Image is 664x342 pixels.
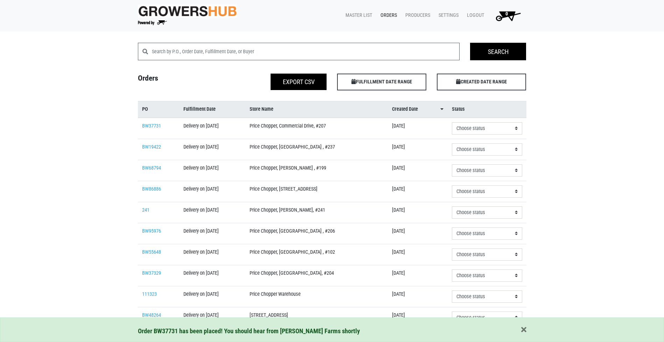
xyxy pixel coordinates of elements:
[179,307,246,328] td: Delivery on [DATE]
[142,249,161,255] a: BW55648
[142,270,161,276] a: BW37329
[138,5,237,18] img: original-fc7597fdc6adbb9d0e2ae620e786d1a2.jpg
[183,105,216,113] span: Fulfillment Date
[340,9,375,22] a: Master List
[388,181,448,202] td: [DATE]
[183,105,242,113] a: Fulfillment Date
[388,244,448,265] td: [DATE]
[179,181,246,202] td: Delivery on [DATE]
[388,286,448,307] td: [DATE]
[250,105,383,113] a: Store Name
[245,223,387,244] td: Price Chopper, [GEOGRAPHIC_DATA] , #206
[245,307,387,328] td: [STREET_ADDRESS]
[142,186,161,192] a: BW86886
[245,202,387,223] td: Price Chopper, [PERSON_NAME], #241
[245,244,387,265] td: Price Chopper, [GEOGRAPHIC_DATA] , #102
[388,139,448,160] td: [DATE]
[250,105,273,113] span: Store Name
[492,9,524,23] img: Cart
[452,105,522,113] a: Status
[487,9,526,23] a: 0
[452,105,465,113] span: Status
[142,207,149,213] a: 241
[388,307,448,328] td: [DATE]
[138,326,526,336] div: Order BW37731 has been placed! You should hear from [PERSON_NAME] Farms shortly
[245,118,387,139] td: Price Chopper, Commercial Drive, #207
[470,43,526,60] input: Search
[142,144,161,150] a: BW19422
[179,265,246,286] td: Delivery on [DATE]
[142,228,161,234] a: BW95976
[375,9,400,22] a: Orders
[245,139,387,160] td: Price Chopper, [GEOGRAPHIC_DATA] , #237
[388,160,448,181] td: [DATE]
[152,43,460,60] input: Search by P.O., Order Date, Fulfillment Date, or Buyer
[142,312,161,318] a: BW48264
[437,74,526,90] span: CREATED DATE RANGE
[392,105,418,113] span: Created Date
[245,181,387,202] td: Price Chopper, [STREET_ADDRESS]
[179,202,246,223] td: Delivery on [DATE]
[245,160,387,181] td: Price Chopper, [PERSON_NAME] , #199
[433,9,461,22] a: Settings
[392,105,443,113] a: Created Date
[179,244,246,265] td: Delivery on [DATE]
[271,74,327,90] button: Export CSV
[461,9,487,22] a: Logout
[388,202,448,223] td: [DATE]
[245,265,387,286] td: Price Chopper, [GEOGRAPHIC_DATA], #204
[179,118,246,139] td: Delivery on [DATE]
[505,11,508,17] span: 0
[388,265,448,286] td: [DATE]
[179,223,246,244] td: Delivery on [DATE]
[400,9,433,22] a: Producers
[142,105,148,113] span: PO
[388,223,448,244] td: [DATE]
[337,74,426,90] span: FULFILLMENT DATE RANGE
[142,123,161,129] a: BW37731
[388,118,448,139] td: [DATE]
[138,20,167,25] img: Powered by Big Wheelbarrow
[179,286,246,307] td: Delivery on [DATE]
[179,160,246,181] td: Delivery on [DATE]
[133,74,232,88] h4: Orders
[142,105,175,113] a: PO
[179,139,246,160] td: Delivery on [DATE]
[142,165,161,171] a: BW68794
[245,286,387,307] td: Price Chopper Warehouse
[142,291,157,297] a: 111323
